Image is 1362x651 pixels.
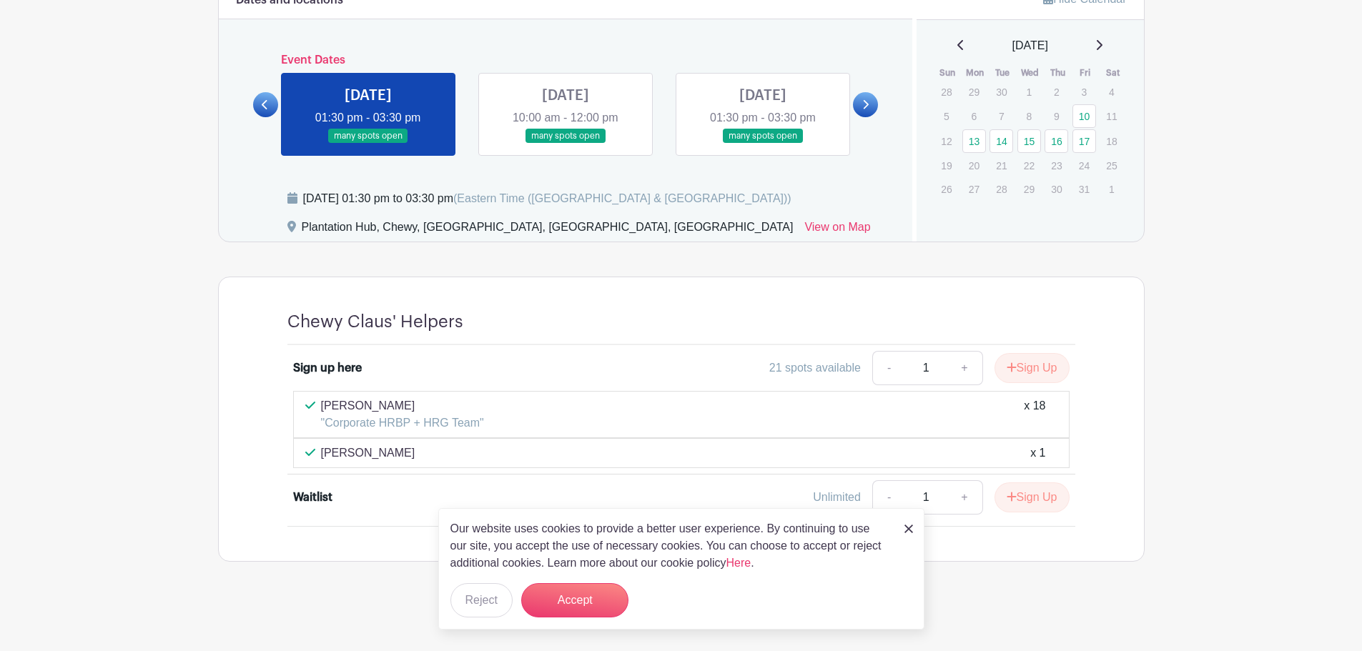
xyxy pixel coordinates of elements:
button: Reject [450,583,513,617]
p: 28 [990,178,1013,200]
div: [DATE] 01:30 pm to 03:30 pm [303,190,791,207]
p: 6 [962,105,986,127]
h4: Chewy Claus' Helpers [287,312,463,332]
th: Sat [1099,66,1127,80]
p: 29 [962,81,986,103]
p: [PERSON_NAME] [321,444,415,462]
th: Thu [1044,66,1072,80]
p: 30 [1045,178,1068,200]
p: 31 [1072,178,1096,200]
div: x 18 [1024,397,1045,432]
p: 5 [934,105,958,127]
div: Plantation Hub, Chewy, [GEOGRAPHIC_DATA], [GEOGRAPHIC_DATA], [GEOGRAPHIC_DATA] [302,219,794,242]
div: Sign up here [293,359,362,377]
p: 19 [934,154,958,177]
p: 2 [1045,81,1068,103]
a: 15 [1017,129,1041,153]
span: [DATE] [1012,37,1048,54]
button: Sign Up [995,353,1070,383]
p: 8 [1017,105,1041,127]
a: 16 [1045,129,1068,153]
span: (Eastern Time ([GEOGRAPHIC_DATA] & [GEOGRAPHIC_DATA])) [453,192,791,204]
p: Our website uses cookies to provide a better user experience. By continuing to use our site, you ... [450,520,889,572]
p: 25 [1100,154,1123,177]
a: 14 [990,129,1013,153]
a: 17 [1072,129,1096,153]
p: 1 [1100,178,1123,200]
p: 24 [1072,154,1096,177]
p: 30 [990,81,1013,103]
a: - [872,351,905,385]
a: Here [726,557,751,569]
th: Fri [1072,66,1100,80]
a: 10 [1072,104,1096,128]
a: + [947,480,982,515]
button: Sign Up [995,482,1070,512]
p: [PERSON_NAME] [321,397,484,414]
div: Unlimited [813,489,861,506]
a: - [872,480,905,515]
p: 21 [990,154,1013,177]
h6: Event Dates [278,54,854,67]
button: Accept [521,583,628,617]
p: 11 [1100,105,1123,127]
p: 12 [934,130,958,152]
p: 20 [962,154,986,177]
p: 28 [934,81,958,103]
p: 18 [1100,130,1123,152]
th: Sun [934,66,962,80]
p: 7 [990,105,1013,127]
p: 3 [1072,81,1096,103]
th: Wed [1017,66,1045,80]
p: 23 [1045,154,1068,177]
div: 21 spots available [769,359,861,377]
p: 4 [1100,81,1123,103]
a: 13 [962,129,986,153]
p: 27 [962,178,986,200]
p: 29 [1017,178,1041,200]
a: + [947,351,982,385]
p: 22 [1017,154,1041,177]
div: x 1 [1030,444,1045,462]
p: 9 [1045,105,1068,127]
p: "Corporate HRBP + HRG Team" [321,414,484,432]
th: Tue [989,66,1017,80]
p: 26 [934,178,958,200]
th: Mon [962,66,990,80]
p: 1 [1017,81,1041,103]
img: close_button-5f87c8562297e5c2d7936805f587ecaba9071eb48480494691a3f1689db116b3.svg [904,525,913,533]
a: View on Map [804,219,870,242]
div: Waitlist [293,489,332,506]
